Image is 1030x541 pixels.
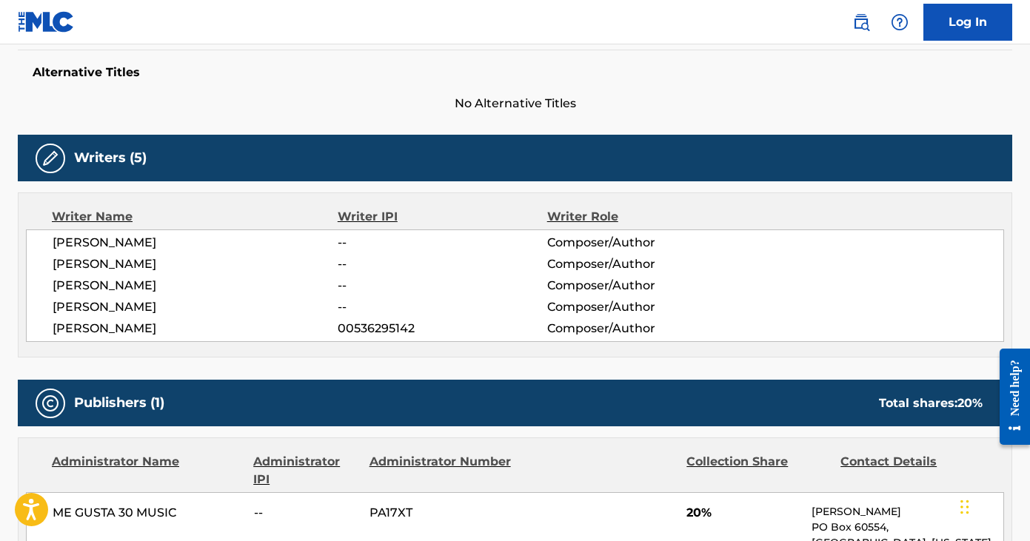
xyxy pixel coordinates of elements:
[547,277,738,295] span: Composer/Author
[338,277,546,295] span: --
[33,65,997,80] h5: Alternative Titles
[52,208,338,226] div: Writer Name
[840,453,983,488] div: Contact Details
[369,504,512,522] span: PA17XT
[338,255,546,273] span: --
[53,298,338,316] span: [PERSON_NAME]
[53,504,243,522] span: ME GUSTA 30 MUSIC
[53,320,338,337] span: [PERSON_NAME]
[686,504,800,522] span: 20%
[253,453,358,488] div: Administrator IPI
[960,485,969,529] div: Drag
[547,298,738,316] span: Composer/Author
[254,504,358,522] span: --
[18,95,1012,112] span: No Alternative Titles
[41,394,59,412] img: Publishers
[338,208,547,226] div: Writer IPI
[852,13,870,31] img: search
[547,234,738,252] span: Composer/Author
[18,11,75,33] img: MLC Logo
[879,394,983,412] div: Total shares:
[547,208,738,226] div: Writer Role
[53,255,338,273] span: [PERSON_NAME]
[338,234,546,252] span: --
[547,320,738,337] span: Composer/Author
[41,149,59,167] img: Writers
[52,453,242,488] div: Administrator Name
[989,337,1030,456] iframe: Resource Center
[369,453,512,488] div: Administrator Number
[956,470,1030,541] iframe: Chat Widget
[53,234,338,252] span: [PERSON_NAME]
[885,7,914,37] div: Help
[74,394,164,411] h5: Publishers (1)
[53,277,338,295] span: [PERSON_NAME]
[846,7,876,37] a: Public Search
[812,504,1003,520] p: [PERSON_NAME]
[338,320,546,337] span: 00536295142
[686,453,829,488] div: Collection Share
[957,396,983,410] span: 20 %
[891,13,909,31] img: help
[923,4,1012,41] a: Log In
[338,298,546,316] span: --
[812,520,1003,535] p: PO Box 60554,
[74,149,147,167] h5: Writers (5)
[547,255,738,273] span: Composer/Author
